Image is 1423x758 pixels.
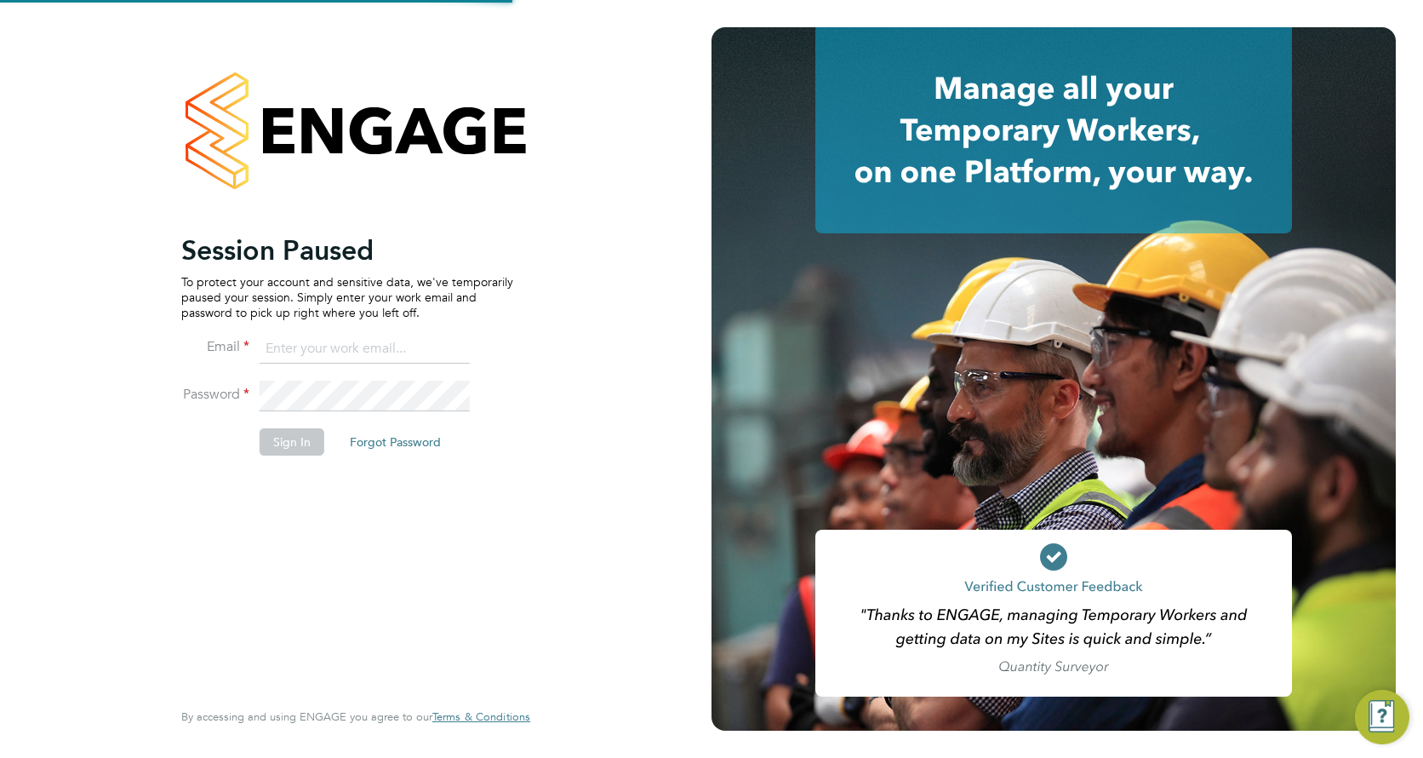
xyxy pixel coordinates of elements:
p: To protect your account and sensitive data, we've temporarily paused your session. Simply enter y... [181,274,513,321]
h2: Session Paused [181,233,513,267]
button: Forgot Password [336,428,454,456]
span: Terms & Conditions [432,709,530,724]
a: Terms & Conditions [432,710,530,724]
label: Password [181,386,249,404]
button: Sign In [260,428,324,456]
span: By accessing and using ENGAGE you agree to our [181,709,530,724]
input: Enter your work email... [260,334,470,365]
label: Email [181,338,249,356]
button: Engage Resource Center [1355,690,1409,744]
